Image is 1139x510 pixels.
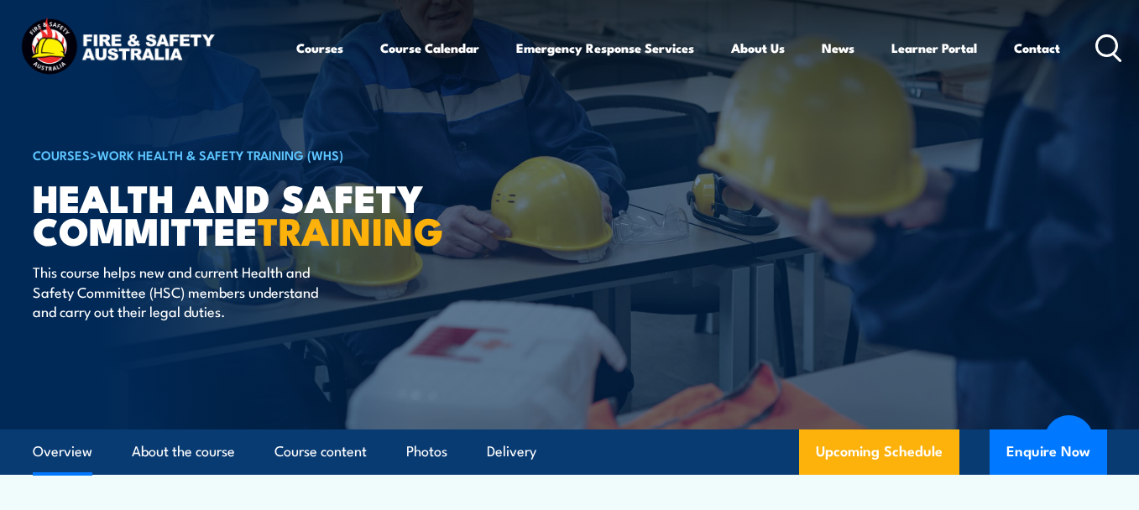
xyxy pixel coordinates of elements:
p: This course helps new and current Health and Safety Committee (HSC) members understand and carry ... [33,262,339,320]
h6: > [33,144,447,164]
strong: TRAINING [258,200,444,258]
a: Course content [274,429,367,474]
a: Photos [406,429,447,474]
a: COURSES [33,145,90,164]
a: Delivery [487,429,536,474]
button: Enquire Now [990,429,1107,475]
a: Overview [33,429,92,474]
a: Contact [1014,28,1060,68]
a: Emergency Response Services [516,28,694,68]
a: Upcoming Schedule [799,429,959,475]
a: News [822,28,854,68]
h1: Health and Safety Committee [33,180,447,246]
a: Learner Portal [891,28,977,68]
a: About the course [132,429,235,474]
a: Courses [296,28,343,68]
a: About Us [731,28,785,68]
a: Work Health & Safety Training (WHS) [97,145,343,164]
a: Course Calendar [380,28,479,68]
